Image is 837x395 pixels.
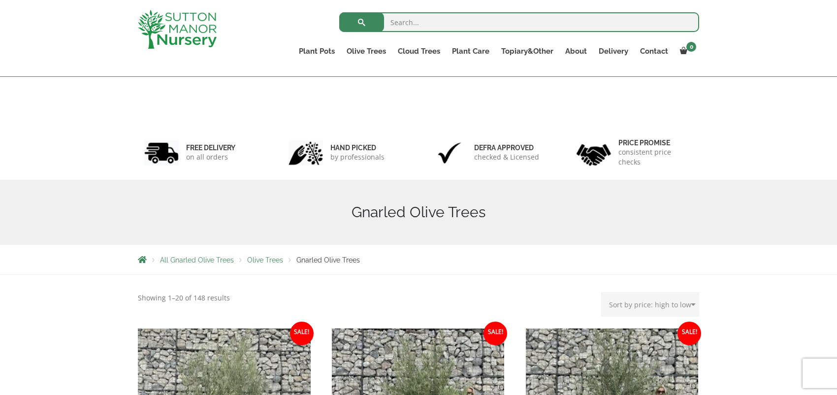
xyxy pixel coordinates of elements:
[474,143,539,152] h6: Defra approved
[392,44,446,58] a: Cloud Trees
[290,322,314,345] span: Sale!
[634,44,674,58] a: Contact
[339,12,699,32] input: Search...
[160,256,234,264] a: All Gnarled Olive Trees
[138,203,699,221] h1: Gnarled Olive Trees
[341,44,392,58] a: Olive Trees
[686,42,696,52] span: 0
[186,152,235,162] p: on all orders
[618,147,693,167] p: consistent price checks
[186,143,235,152] h6: FREE DELIVERY
[138,10,217,49] img: logo
[577,138,611,168] img: 4.jpg
[432,140,467,165] img: 3.jpg
[330,143,385,152] h6: hand picked
[674,44,699,58] a: 0
[593,44,634,58] a: Delivery
[330,152,385,162] p: by professionals
[296,256,360,264] span: Gnarled Olive Trees
[474,152,539,162] p: checked & Licensed
[293,44,341,58] a: Plant Pots
[289,140,323,165] img: 2.jpg
[601,292,699,317] select: Shop order
[138,256,699,263] nav: Breadcrumbs
[677,322,701,345] span: Sale!
[144,140,179,165] img: 1.jpg
[483,322,507,345] span: Sale!
[446,44,495,58] a: Plant Care
[247,256,283,264] a: Olive Trees
[559,44,593,58] a: About
[138,292,230,304] p: Showing 1–20 of 148 results
[618,138,693,147] h6: Price promise
[495,44,559,58] a: Topiary&Other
